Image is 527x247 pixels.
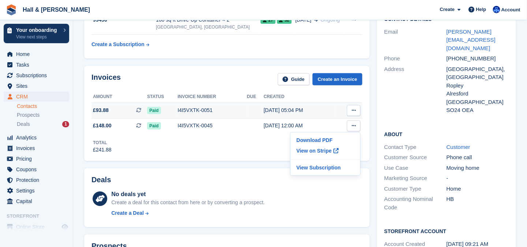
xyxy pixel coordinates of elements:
[446,106,509,115] div: SO24 OEA
[6,4,17,15] img: stora-icon-8386f47178a22dfd0bd8f6a31ec36ba5ce8667c1dd55bd0f319d3a0aa187defe.svg
[16,91,60,102] span: CRM
[384,164,446,172] div: Use Case
[7,213,73,220] span: Storefront
[446,153,509,162] div: Phone call
[263,122,334,130] div: [DATE] 12:00 AM
[16,196,60,206] span: Capital
[384,130,509,138] h2: About
[446,144,470,150] a: Customer
[17,112,40,119] span: Prospects
[446,65,509,82] div: [GEOGRAPHIC_DATA], [GEOGRAPHIC_DATA]
[384,28,446,53] div: Email
[446,195,509,212] div: HB
[91,73,121,85] h2: Invoices
[16,222,60,232] span: Online Store
[177,106,247,114] div: I4I5VXTK-0051
[111,209,144,217] div: Create a Deal
[17,103,69,110] a: Contacts
[111,190,265,199] div: No deals yet
[91,176,111,184] h2: Deals
[4,154,69,164] a: menu
[446,185,509,193] div: Home
[91,91,147,103] th: Amount
[16,49,60,59] span: Home
[446,29,496,51] a: [PERSON_NAME][EMAIL_ADDRESS][DOMAIN_NAME]
[384,185,446,193] div: Customer Type
[17,111,69,119] a: Prospects
[4,70,69,81] a: menu
[4,196,69,206] a: menu
[321,17,340,23] span: Ongoing
[294,145,357,157] a: View on Stripe
[4,60,69,70] a: menu
[17,121,30,128] span: Deals
[147,122,161,130] span: Paid
[446,82,509,90] div: Ropley
[93,122,112,130] span: £148.00
[111,199,265,206] div: Create a deal for this contact from here or by converting a prospect.
[313,73,362,85] a: Create an Invoice
[16,154,60,164] span: Pricing
[147,107,161,114] span: Paid
[147,91,177,103] th: Status
[177,122,247,130] div: I4I5VXTK-0045
[16,164,60,175] span: Coupons
[384,227,509,235] h2: Storefront Account
[62,121,69,127] div: 1
[440,6,455,13] span: Create
[91,38,149,51] a: Create a Subscription
[16,34,60,40] p: View next steps
[4,186,69,196] a: menu
[93,106,109,114] span: £93.88
[294,163,357,172] a: View Subscription
[91,16,156,24] div: 99450
[16,132,60,143] span: Analytics
[177,91,247,103] th: Invoice number
[295,16,311,24] span: [DATE]
[384,153,446,162] div: Customer Source
[4,49,69,59] a: menu
[263,106,334,114] div: [DATE] 05:04 PM
[156,24,261,30] div: [GEOGRAPHIC_DATA], [GEOGRAPHIC_DATA]
[16,60,60,70] span: Tasks
[16,27,60,33] p: Your onboarding
[16,81,60,91] span: Sites
[263,91,334,103] th: Created
[247,91,264,103] th: Due
[16,70,60,81] span: Subscriptions
[384,174,446,183] div: Marketing Source
[60,222,69,231] a: Preview store
[277,16,292,24] span: 32
[493,6,500,13] img: Claire Banham
[156,16,261,24] div: 160 sq ft Drive-Up Container × 2
[446,98,509,106] div: [GEOGRAPHIC_DATA]
[4,222,69,232] a: menu
[446,90,509,98] div: Alresford
[93,139,112,146] div: Total
[501,6,520,14] span: Account
[16,175,60,185] span: Protection
[20,4,93,16] a: Hall & [PERSON_NAME]
[384,195,446,212] div: Accounting Nominal Code
[446,164,509,172] div: Moving home
[93,146,112,154] div: £241.88
[111,209,265,217] a: Create a Deal
[4,164,69,175] a: menu
[4,175,69,185] a: menu
[17,120,69,128] a: Deals 1
[4,24,69,43] a: Your onboarding View next steps
[294,135,357,145] a: Download PDF
[4,81,69,91] a: menu
[16,143,60,153] span: Invoices
[446,174,509,183] div: -
[91,41,145,48] div: Create a Subscription
[16,186,60,196] span: Settings
[4,91,69,102] a: menu
[384,55,446,63] div: Phone
[261,16,275,24] span: 27
[4,132,69,143] a: menu
[446,55,509,63] div: [PHONE_NUMBER]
